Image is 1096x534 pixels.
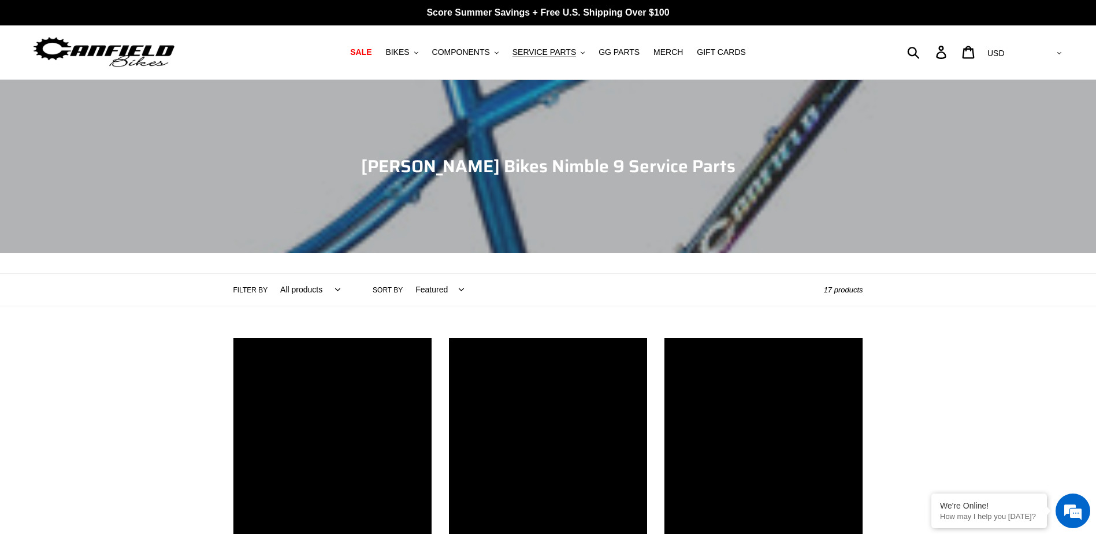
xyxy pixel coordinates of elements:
[233,285,268,295] label: Filter by
[385,47,409,57] span: BIKES
[593,44,645,60] a: GG PARTS
[940,512,1038,521] p: How may I help you today?
[653,47,683,57] span: MERCH
[940,501,1038,510] div: We're Online!
[344,44,377,60] a: SALE
[507,44,590,60] button: SERVICE PARTS
[426,44,504,60] button: COMPONENTS
[913,39,943,65] input: Search
[697,47,746,57] span: GIFT CARDS
[373,285,403,295] label: Sort by
[432,47,490,57] span: COMPONENTS
[691,44,752,60] a: GIFT CARDS
[599,47,640,57] span: GG PARTS
[361,153,735,180] span: [PERSON_NAME] Bikes Nimble 9 Service Parts
[648,44,689,60] a: MERCH
[350,47,371,57] span: SALE
[32,34,176,71] img: Canfield Bikes
[512,47,576,57] span: SERVICE PARTS
[824,285,863,294] span: 17 products
[380,44,423,60] button: BIKES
